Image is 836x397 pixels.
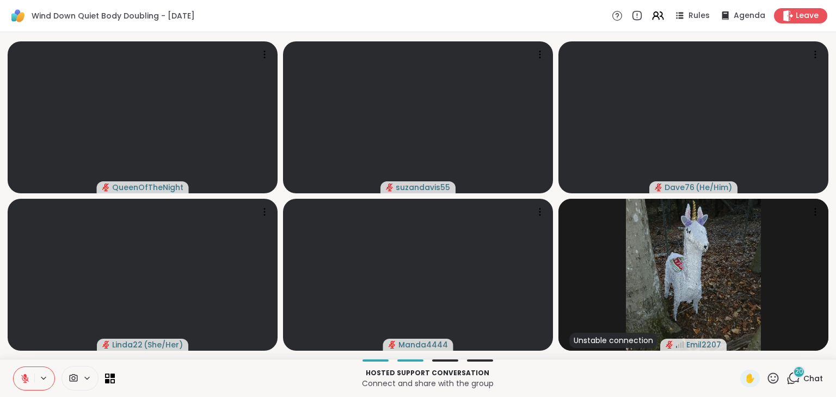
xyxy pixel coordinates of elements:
span: ✋ [745,372,755,385]
span: Manda4444 [398,339,448,350]
span: Wind Down Quiet Body Doubling - [DATE] [32,10,195,21]
span: QueenOfTheNight [112,182,183,193]
span: ( He/Him ) [696,182,732,193]
div: Unstable connection [569,333,657,348]
span: Emil2207 [686,339,721,350]
span: Chat [803,373,823,384]
span: audio-muted [102,341,110,349]
span: Dave76 [665,182,694,193]
span: Linda22 [112,339,143,350]
span: 20 [795,367,803,376]
img: ShareWell Logomark [9,7,27,25]
span: audio-muted [655,184,662,191]
span: audio-muted [386,184,394,191]
span: Agenda [734,10,765,21]
span: audio-muted [666,341,673,349]
p: Hosted support conversation [121,368,734,378]
span: audio-muted [102,184,110,191]
img: Emil2207 [626,199,761,351]
p: Connect and share with the group [121,378,734,389]
span: Leave [796,10,819,21]
span: suzandavis55 [396,182,450,193]
span: Rules [689,10,710,21]
span: ( She/Her ) [144,339,183,350]
span: audio-muted [389,341,396,349]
